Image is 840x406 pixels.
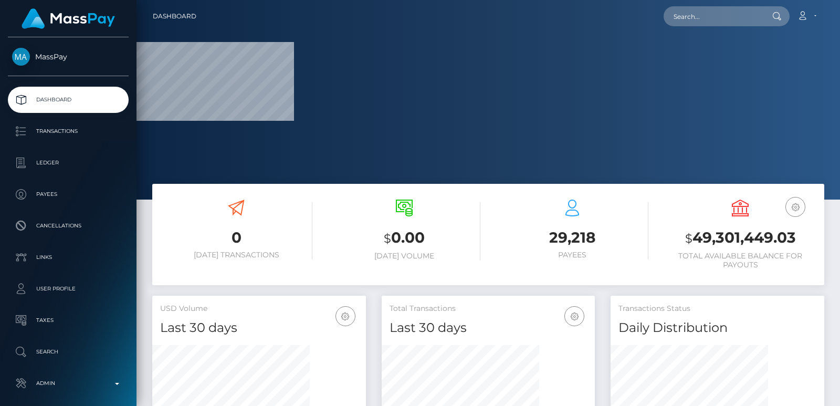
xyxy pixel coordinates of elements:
p: Taxes [12,313,124,328]
p: Ledger [12,155,124,171]
p: Cancellations [12,218,124,234]
img: MassPay [12,48,30,66]
a: User Profile [8,276,129,302]
h5: Total Transactions [390,304,587,314]
h3: 0.00 [328,227,480,249]
p: Payees [12,186,124,202]
h6: Payees [496,251,648,259]
h3: 0 [160,227,312,248]
h4: Daily Distribution [618,319,816,337]
p: Links [12,249,124,265]
h3: 49,301,449.03 [664,227,816,249]
h3: 29,218 [496,227,648,248]
a: Transactions [8,118,129,144]
a: Cancellations [8,213,129,239]
small: $ [384,231,391,246]
h6: Total Available Balance for Payouts [664,252,816,269]
p: Admin [12,376,124,391]
a: Links [8,244,129,270]
input: Search... [664,6,762,26]
a: Dashboard [8,87,129,113]
a: Taxes [8,307,129,334]
a: Payees [8,181,129,207]
span: MassPay [8,52,129,61]
a: Ledger [8,150,129,176]
p: Dashboard [12,92,124,108]
a: Search [8,339,129,365]
h6: [DATE] Volume [328,252,480,261]
a: Dashboard [153,5,196,27]
p: User Profile [12,281,124,297]
h6: [DATE] Transactions [160,251,312,259]
h4: Last 30 days [390,319,587,337]
a: Admin [8,370,129,397]
h5: Transactions Status [618,304,816,314]
p: Search [12,344,124,360]
small: $ [685,231,692,246]
h4: Last 30 days [160,319,358,337]
h5: USD Volume [160,304,358,314]
img: MassPay Logo [22,8,115,29]
p: Transactions [12,123,124,139]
